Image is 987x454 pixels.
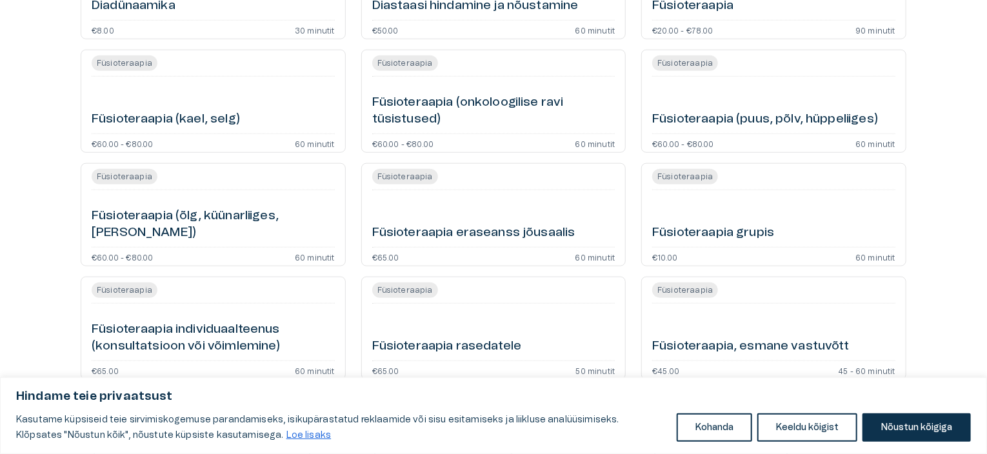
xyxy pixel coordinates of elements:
p: 60 minutit [855,139,895,147]
p: €65.00 [372,366,399,374]
span: Füsioteraapia [652,284,718,296]
h6: Füsioteraapia eraseanss jõusaalis [372,224,575,242]
p: €60.00 - €80.00 [372,139,434,147]
p: €60.00 - €80.00 [652,139,714,147]
p: 60 minutit [295,366,335,374]
h6: Füsioteraapia individuaalteenus (konsultatsioon või võimlemine) [92,321,335,355]
span: Help [66,10,85,21]
p: €65.00 [372,253,399,261]
p: €50.00 [372,26,399,34]
span: Füsioteraapia [92,171,157,183]
a: Open service booking details [641,50,906,153]
p: €10.00 [652,253,677,261]
p: 60 minutit [855,253,895,261]
p: 60 minutit [295,253,335,261]
p: €45.00 [652,366,679,374]
a: Open service booking details [361,50,626,153]
a: Open service booking details [361,163,626,266]
p: €20.00 - €78.00 [652,26,713,34]
p: 60 minutit [295,139,335,147]
h6: Füsioteraapia rasedatele [372,338,522,355]
p: €60.00 - €80.00 [92,139,154,147]
p: Kasutame küpsiseid teie sirvimiskogemuse parandamiseks, isikupärastatud reklaamide või sisu esita... [16,412,667,443]
h6: Füsioteraapia (kael, selg) [92,111,240,128]
p: €60.00 - €80.00 [92,253,154,261]
a: Open service booking details [81,277,346,380]
p: Hindame teie privaatsust [16,389,971,404]
span: Füsioteraapia [372,284,438,296]
a: Open service booking details [81,163,346,266]
p: 60 minutit [575,139,615,147]
a: Loe lisaks [286,430,332,440]
span: Füsioteraapia [92,284,157,296]
h6: Füsioteraapia grupis [652,224,774,242]
button: Keeldu kõigist [757,413,857,442]
a: Open service booking details [361,277,626,380]
h6: Füsioteraapia (puus, põlv, hüppeliiges) [652,111,878,128]
p: €65.00 [92,366,119,374]
p: 60 minutit [575,26,615,34]
h6: Füsioteraapia (onkoloogilise ravi tüsistused) [372,94,615,128]
p: €8.00 [92,26,114,34]
a: Open service booking details [81,50,346,153]
p: 45 - 60 minutit [838,366,895,374]
p: 60 minutit [575,253,615,261]
p: 30 minutit [295,26,335,34]
span: Füsioteraapia [92,57,157,69]
p: 90 minutit [855,26,895,34]
span: Füsioteraapia [652,171,718,183]
span: Füsioteraapia [652,57,718,69]
span: Füsioteraapia [372,171,438,183]
a: Open service booking details [641,163,906,266]
h6: Füsioteraapia, esmane vastuvõtt [652,338,850,355]
h6: Füsioteraapia (õlg, küünarliiges, [PERSON_NAME]) [92,208,335,242]
p: 50 minutit [576,366,615,374]
button: Kohanda [677,413,752,442]
span: Füsioteraapia [372,57,438,69]
button: Nõustun kõigiga [862,413,971,442]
